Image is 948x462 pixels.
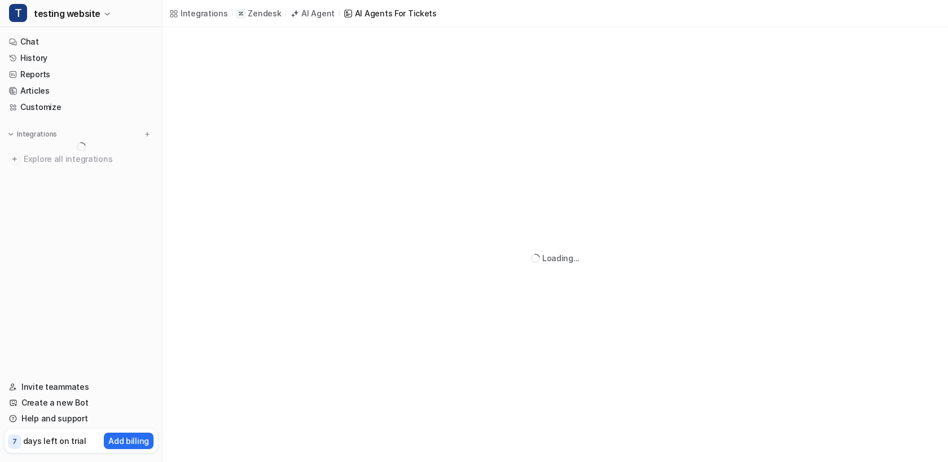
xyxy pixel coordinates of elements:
a: Chat [5,34,157,50]
span: / [338,8,340,19]
span: Explore all integrations [24,150,153,168]
span: / [284,8,287,19]
div: AI Agents for tickets [355,7,437,19]
a: Explore all integrations [5,151,157,167]
p: 7 [12,437,17,447]
button: Add billing [104,433,153,449]
a: Create a new Bot [5,395,157,411]
button: Integrations [5,129,60,140]
p: Add billing [108,435,149,447]
a: AI Agents for tickets [344,7,437,19]
div: AI Agent [301,7,335,19]
div: Loading... [542,252,580,264]
img: menu_add.svg [143,130,151,138]
a: Help and support [5,411,157,426]
a: Invite teammates [5,379,157,395]
p: Integrations [17,130,57,139]
span: T [9,4,27,22]
a: Articles [5,83,157,99]
a: AI Agent [290,7,335,19]
span: testing website [34,6,100,21]
p: Zendesk [248,8,281,19]
span: / [231,8,234,19]
p: days left on trial [23,435,86,447]
a: Customize [5,99,157,115]
a: History [5,50,157,66]
div: Integrations [181,7,228,19]
a: Integrations [169,7,228,19]
a: Zendesk [236,8,281,19]
img: explore all integrations [9,153,20,165]
a: Reports [5,67,157,82]
img: expand menu [7,130,15,138]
